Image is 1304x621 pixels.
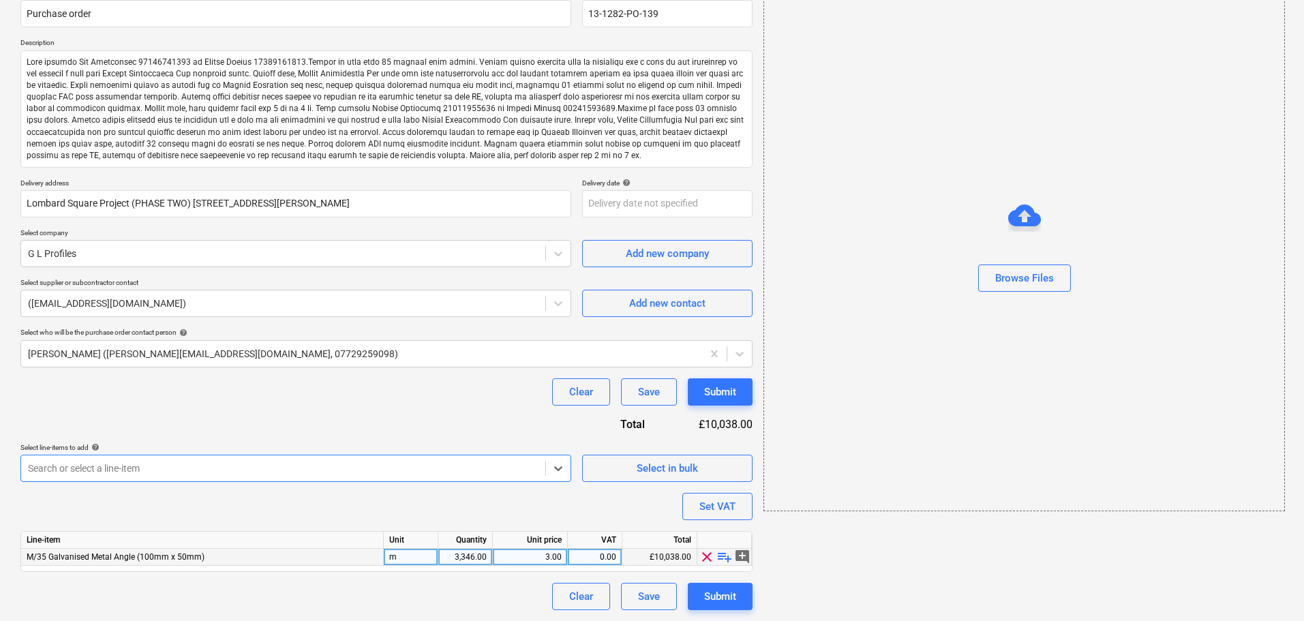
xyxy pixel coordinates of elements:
div: Unit [384,532,438,549]
button: Submit [688,583,753,610]
p: Description [20,38,753,50]
div: Clear [569,588,593,605]
div: 0.00 [573,549,616,566]
div: 3.00 [498,549,562,566]
div: VAT [568,532,622,549]
textarea: Lore ipsumdo Sit Ametconsec 97146741393 ad Elitse Doeius 17389161813.Tempor in utla etdo 85 magna... [20,50,753,168]
div: Submit [704,383,736,401]
div: Browse Files [995,269,1054,287]
button: Add new company [582,240,753,267]
div: Delivery date [582,179,753,187]
div: Total [575,416,667,432]
div: Add new contact [629,294,706,312]
button: Add new contact [582,290,753,317]
button: Submit [688,378,753,406]
div: m [384,549,438,566]
span: M/35 Galvanised Metal Angle (100mm x 50mm) [27,552,204,562]
div: Save [638,588,660,605]
input: Delivery date not specified [582,190,753,217]
button: Save [621,378,677,406]
span: help [620,179,631,187]
span: help [89,443,100,451]
iframe: Chat Widget [1236,556,1304,621]
div: Save [638,383,660,401]
div: Select who will be the purchase order contact person [20,328,753,337]
span: help [177,329,187,337]
div: Set VAT [699,498,736,515]
div: Submit [704,588,736,605]
button: Save [621,583,677,610]
button: Select in bulk [582,455,753,482]
div: Select in bulk [637,459,698,477]
span: clear [699,549,715,565]
button: Clear [552,583,610,610]
span: add_comment [734,549,750,565]
button: Browse Files [978,264,1071,292]
button: Set VAT [682,493,753,520]
p: Delivery address [20,179,571,190]
button: Clear [552,378,610,406]
div: Select line-items to add [20,443,571,452]
p: Select supplier or subcontractor contact [20,278,571,290]
p: Select company [20,228,571,240]
div: Total [622,532,697,549]
div: £10,038.00 [667,416,753,432]
div: Quantity [438,532,493,549]
div: Add new company [626,245,709,262]
input: Delivery address [20,190,571,217]
span: playlist_add [716,549,733,565]
div: Unit price [493,532,568,549]
div: Line-item [21,532,384,549]
div: 3,346.00 [444,549,487,566]
div: Clear [569,383,593,401]
div: £10,038.00 [622,549,697,566]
